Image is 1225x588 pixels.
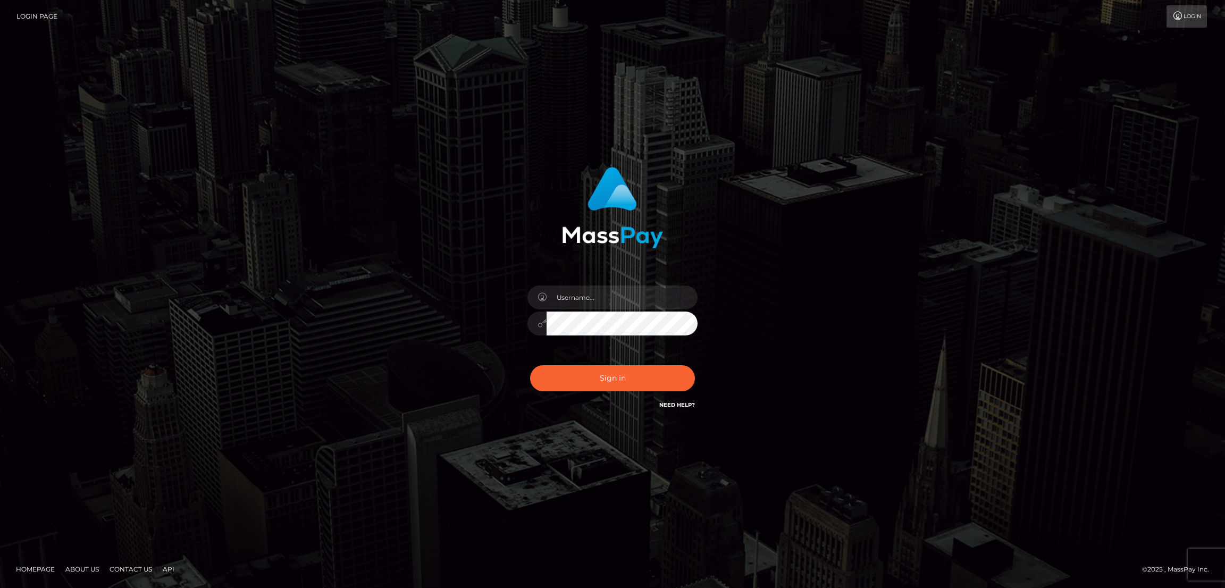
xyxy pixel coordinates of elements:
a: About Us [61,561,103,577]
img: MassPay Login [562,167,663,248]
a: Homepage [12,561,59,577]
input: Username... [547,285,698,309]
a: Need Help? [659,401,695,408]
a: Contact Us [105,561,156,577]
a: Login Page [16,5,57,28]
div: © 2025 , MassPay Inc. [1142,564,1217,575]
button: Sign in [530,365,695,391]
a: API [158,561,179,577]
a: Login [1167,5,1207,28]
